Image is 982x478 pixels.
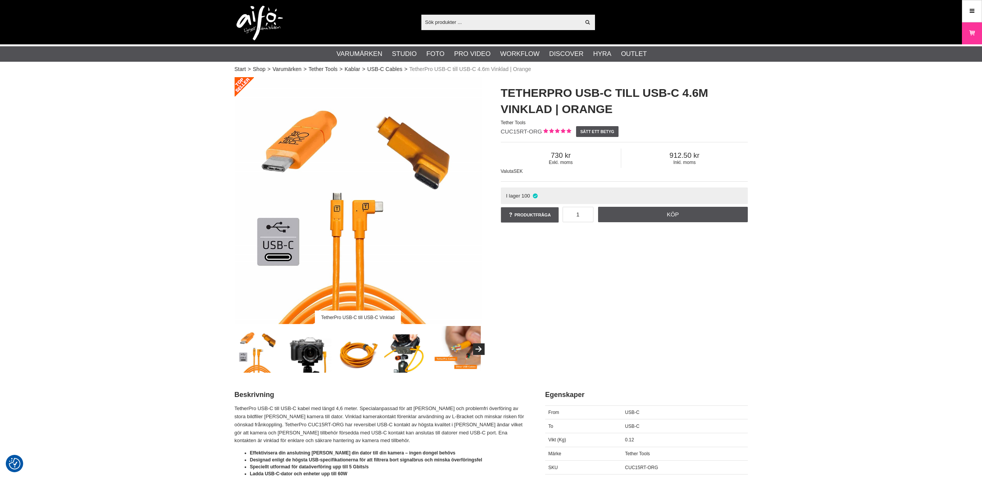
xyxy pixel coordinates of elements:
[514,169,523,174] span: SEK
[272,65,301,73] a: Varumärken
[625,465,658,470] span: CUC15RT-ORG
[625,437,634,443] span: 0.12
[250,464,369,470] strong: Speciellt utformad för dataöverföring upp till 5 Gbits/s
[542,128,571,136] div: Kundbetyg: 5.00
[576,126,619,137] a: Sätt ett betyg
[522,193,530,199] span: 100
[434,326,481,373] img: Tether Pro Cables
[9,458,20,470] img: Revisit consent button
[235,405,526,445] p: TetherPro USB-C till USB-C kabel med längd 4,6 meter. Specialanpassad för att [PERSON_NAME] och p...
[593,49,611,59] a: Hyra
[421,16,581,28] input: Sök produkter ...
[362,65,365,73] span: >
[621,49,647,59] a: Outlet
[309,65,338,73] a: Tether Tools
[250,457,482,463] strong: Designad enligt de högsta USB-specifikationerna för att filtrera bort signalbrus och minska överf...
[409,65,531,73] span: TetherPro USB-C till USB-C 4.6m Vinklad | Orange
[625,410,639,415] span: USB-C
[248,65,251,73] span: >
[548,451,561,456] span: Märke
[235,65,246,73] a: Start
[253,65,265,73] a: Shop
[267,65,270,73] span: >
[250,471,348,476] strong: Ladda USB-C-dator och enheter upp till 60W
[235,390,526,400] h2: Beskrivning
[548,465,558,470] span: SKU
[235,326,282,373] img: TetherPro USB-C till USB-C Vinklad
[548,437,566,443] span: Vikt (Kg)
[501,169,514,174] span: Valuta
[303,65,306,73] span: >
[235,77,482,324] img: TetherPro USB-C till USB-C Vinklad
[335,326,381,373] img: Kabellängd 4,6 meter, specialanpassad för bildfil
[501,128,542,135] span: CUC15RT-ORG
[404,65,407,73] span: >
[237,6,283,41] img: logo.png
[501,151,621,160] span: 730
[548,424,553,429] span: To
[621,151,747,160] span: 912.50
[384,326,431,373] img: TetherBlock låser kabeln och skyddar kamera
[501,207,559,223] a: Produktfråga
[621,160,747,165] span: Inkl. moms
[9,457,20,471] button: Samtyckesinställningar
[500,49,539,59] a: Workflow
[250,450,456,456] strong: Effektivisera din anslutning [PERSON_NAME] din dator till din kamera – ingen dongel behövs
[340,65,343,73] span: >
[392,49,417,59] a: Studio
[315,311,401,324] div: TetherPro USB-C till USB-C Vinklad
[345,65,360,73] a: Kablar
[501,120,526,125] span: Tether Tools
[598,207,748,222] a: Köp
[545,390,748,400] h2: Egenskaper
[625,451,650,456] span: Tether Tools
[501,85,748,117] h1: TetherPro USB-C till USB-C 4.6m Vinklad | Orange
[625,424,639,429] span: USB-C
[336,49,382,59] a: Varumärken
[548,410,559,415] span: From
[454,49,490,59] a: Pro Video
[549,49,583,59] a: Discover
[285,326,331,373] img: Vinklad kontakt förenklar hanteringen
[473,343,485,355] button: Next
[426,49,445,59] a: Foto
[532,193,539,199] i: I lager
[506,193,520,199] span: I lager
[367,65,402,73] a: USB-C Cables
[501,160,621,165] span: Exkl. moms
